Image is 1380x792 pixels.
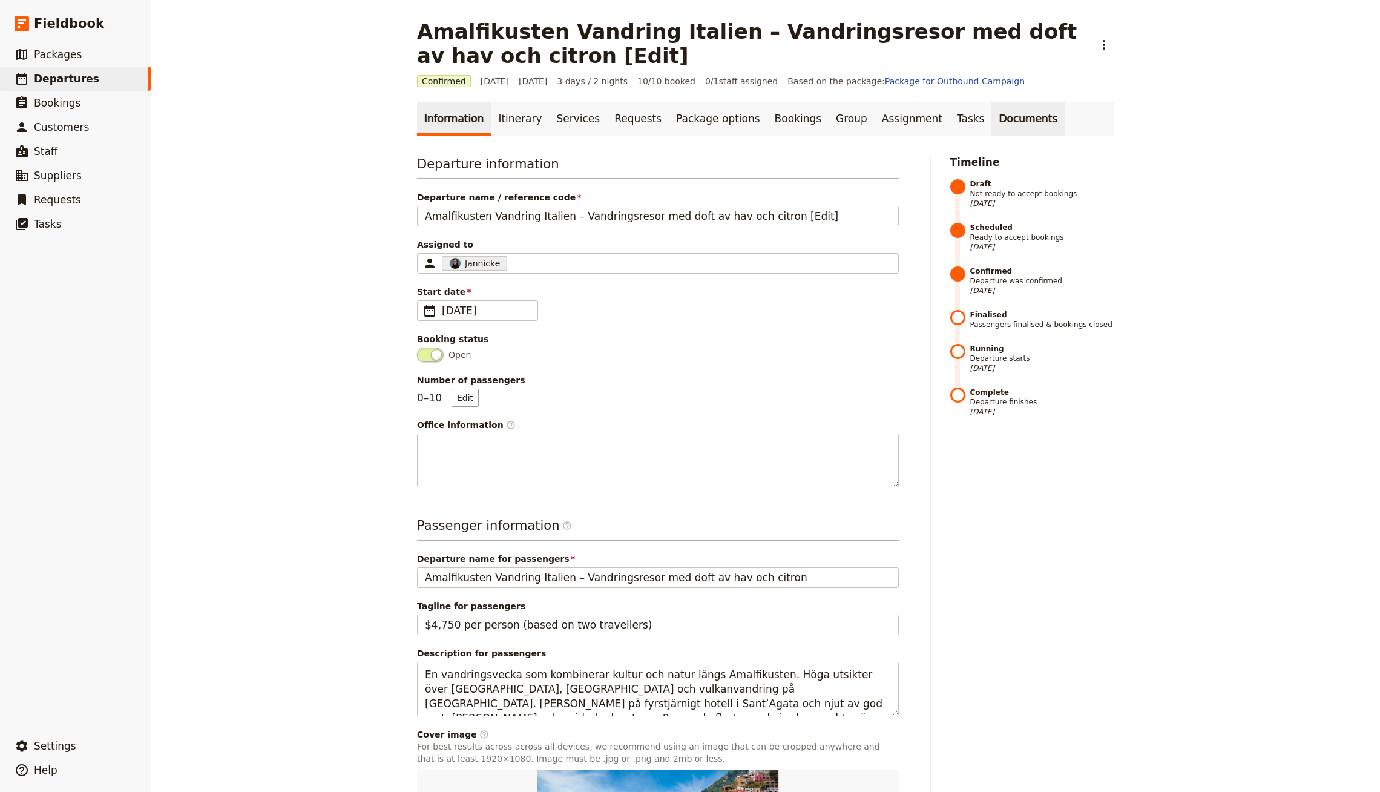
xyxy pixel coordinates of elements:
[506,420,516,430] span: ​
[481,75,548,87] span: [DATE] – [DATE]
[970,223,1115,252] span: Ready to accept bookings
[417,75,471,87] span: Confirmed
[417,102,491,136] a: Information
[970,286,1115,295] span: [DATE]
[34,170,82,182] span: Suppliers
[417,419,899,431] span: Office information
[970,199,1115,208] span: [DATE]
[970,266,1115,276] strong: Confirmed
[417,662,899,716] textarea: Description for passengers
[417,239,899,251] span: Assigned to
[970,266,1115,295] span: Departure was confirmed
[417,206,899,226] input: Departure name / reference code
[417,728,899,741] div: Cover image
[787,75,1025,87] span: Based on the package:
[557,75,628,87] span: 3 days / 2 nights
[491,102,549,136] a: Itinerary
[970,388,1115,397] strong: Complete
[875,102,950,136] a: Assignment
[34,48,82,61] span: Packages
[637,75,695,87] span: 10/10 booked
[417,647,899,659] span: Description for passengers
[417,191,899,203] span: Departure name / reference code
[970,223,1115,233] strong: Scheduled
[34,145,58,157] span: Staff
[1094,35,1114,55] button: Actions
[550,102,608,136] a: Services
[417,553,899,565] span: Departure name for passengers
[442,303,530,318] span: [DATE]
[970,388,1115,417] span: Departure finishes
[34,740,76,752] span: Settings
[417,374,899,386] span: Number of passengers
[479,730,489,739] span: ​
[417,741,899,765] p: For best results across across all devices, we recommend using an image that can be cropped anywh...
[449,257,461,269] img: Profile
[34,764,57,776] span: Help
[34,73,99,85] span: Departures
[607,102,669,136] a: Requests
[991,102,1065,136] a: Documents
[417,286,899,298] span: Start date
[970,310,1115,320] strong: Finalised
[34,121,89,133] span: Customers
[417,600,899,612] span: Tagline for passengers
[510,256,512,271] input: Assigned toProfileJannickeClear input
[417,389,479,407] p: 0 – 10
[970,363,1115,373] span: [DATE]
[34,97,80,109] span: Bookings
[448,349,471,361] span: Open
[417,19,1086,68] h1: Amalfikusten Vandring Italien – Vandringsresor med doft av hav och citron [Edit]
[562,521,572,535] span: ​
[417,567,899,588] input: Departure name for passengers
[829,102,875,136] a: Group
[767,102,829,136] a: Bookings
[34,15,104,33] span: Fieldbook
[465,257,500,269] span: Jannicke
[705,75,778,87] span: 0 / 1 staff assigned
[417,615,899,635] input: Tagline for passengers
[452,389,479,407] button: Number of passengers0–10
[417,434,899,487] textarea: Office information​
[417,333,899,345] div: Booking status
[34,194,81,206] span: Requests
[417,516,899,541] h3: Passenger information
[422,303,437,318] span: ​
[417,155,899,179] h3: Departure information
[970,344,1115,354] strong: Running
[970,344,1115,373] span: Departure starts
[669,102,767,136] a: Package options
[885,76,1025,86] a: Package for Outbound Campaign
[970,179,1115,189] strong: Draft
[950,155,1115,170] h2: Timeline
[970,179,1115,208] span: Not ready to accept bookings
[950,102,992,136] a: Tasks
[970,407,1115,417] span: [DATE]
[562,521,572,530] span: ​
[970,310,1115,329] span: Passengers finalised & bookings closed
[34,218,62,230] span: Tasks
[970,242,1115,252] span: [DATE]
